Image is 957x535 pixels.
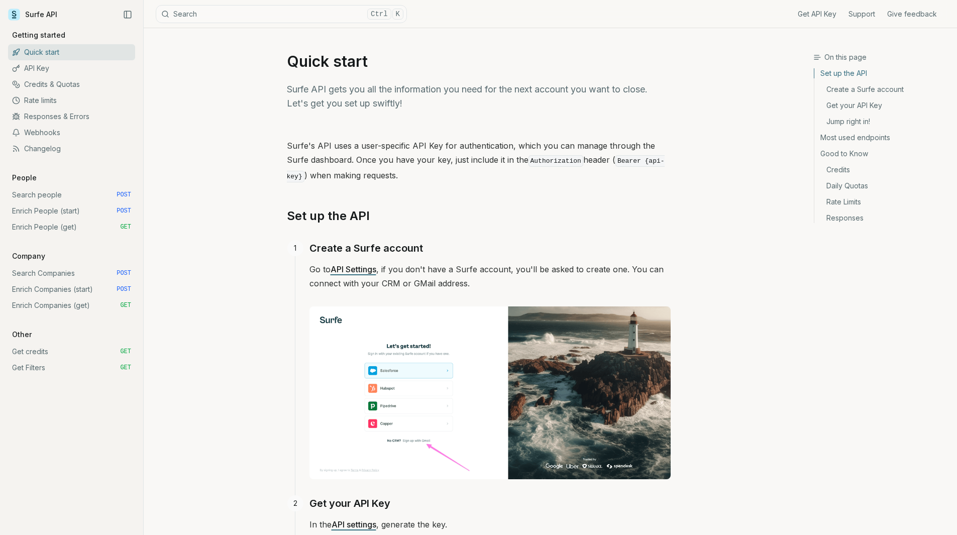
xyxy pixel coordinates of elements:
[8,187,135,203] a: Search people POST
[8,7,57,22] a: Surfe API
[814,114,949,130] a: Jump right in!
[814,130,949,146] a: Most used endpoints
[367,9,391,20] kbd: Ctrl
[814,194,949,210] a: Rate Limits
[392,9,403,20] kbd: K
[287,139,671,184] p: Surfe's API uses a user-specific API Key for authentication, which you can manage through the Sur...
[287,82,671,111] p: Surfe API gets you all the information you need for the next account you want to close. Let's get...
[331,264,376,274] a: API Settings
[528,155,583,167] code: Authorization
[8,203,135,219] a: Enrich People (start) POST
[309,495,390,511] a: Get your API Key
[287,208,370,224] a: Set up the API
[798,9,836,19] a: Get API Key
[117,207,131,215] span: POST
[120,348,131,356] span: GET
[8,219,135,235] a: Enrich People (get) GET
[8,297,135,313] a: Enrich Companies (get) GET
[814,146,949,162] a: Good to Know
[120,7,135,22] button: Collapse Sidebar
[8,141,135,157] a: Changelog
[287,52,671,70] h1: Quick start
[8,251,49,261] p: Company
[8,360,135,376] a: Get Filters GET
[8,125,135,141] a: Webhooks
[848,9,875,19] a: Support
[120,223,131,231] span: GET
[887,9,937,19] a: Give feedback
[309,240,423,256] a: Create a Surfe account
[8,330,36,340] p: Other
[8,109,135,125] a: Responses & Errors
[8,60,135,76] a: API Key
[8,30,69,40] p: Getting started
[117,269,131,277] span: POST
[813,52,949,62] h3: On this page
[8,92,135,109] a: Rate limits
[8,44,135,60] a: Quick start
[332,519,376,529] a: API settings
[814,68,949,81] a: Set up the API
[309,306,671,479] img: Image
[309,262,671,290] p: Go to , if you don't have a Surfe account, you'll be asked to create one. You can connect with yo...
[8,265,135,281] a: Search Companies POST
[117,191,131,199] span: POST
[120,364,131,372] span: GET
[156,5,407,23] button: SearchCtrlK
[814,178,949,194] a: Daily Quotas
[8,281,135,297] a: Enrich Companies (start) POST
[8,344,135,360] a: Get credits GET
[8,173,41,183] p: People
[120,301,131,309] span: GET
[814,210,949,223] a: Responses
[8,76,135,92] a: Credits & Quotas
[814,162,949,178] a: Credits
[117,285,131,293] span: POST
[814,97,949,114] a: Get your API Key
[814,81,949,97] a: Create a Surfe account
